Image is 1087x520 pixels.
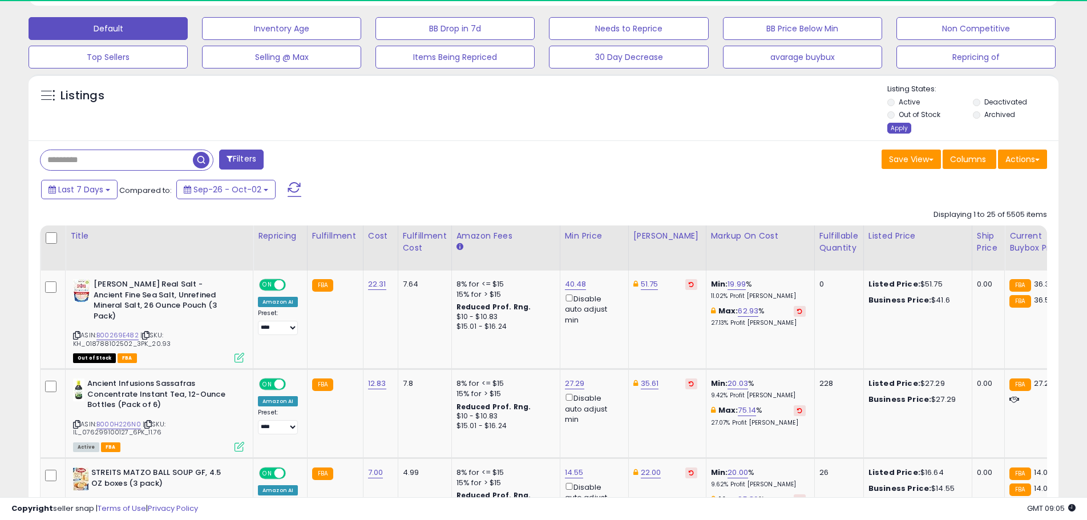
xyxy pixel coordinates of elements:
div: Cost [368,230,393,242]
a: 51.75 [641,279,658,290]
h5: Listings [60,88,104,104]
label: Out of Stock [899,110,940,119]
span: Last 7 Days [58,184,103,195]
div: Preset: [258,309,298,335]
a: 14.55 [565,467,584,478]
small: FBA [1009,295,1031,308]
div: Amazon AI [258,297,298,307]
div: % [711,378,806,400]
div: $15.01 - $16.24 [456,322,551,332]
button: Filters [219,150,264,170]
a: B00269E482 [96,330,139,340]
a: 7.00 [368,467,383,478]
b: Ancient Infusions Sassafras Concentrate Instant Tea, 12-Ounce Bottles (Pack of 6) [87,378,226,413]
a: B000H226N0 [96,420,141,429]
button: Sep-26 - Oct-02 [176,180,276,199]
button: Items Being Repriced [375,46,535,68]
span: ON [260,380,274,389]
label: Active [899,97,920,107]
div: % [711,306,806,327]
button: Non Competitive [896,17,1056,40]
span: Compared to: [119,185,172,196]
b: Listed Price: [868,279,920,289]
b: Business Price: [868,295,931,305]
img: 31RJ9zfwABL._SL40_.jpg [73,378,84,401]
div: 0.00 [977,378,996,389]
a: 22.00 [641,467,661,478]
div: seller snap | | [11,503,198,514]
div: Displaying 1 to 25 of 5505 items [934,209,1047,220]
button: BB Drop in 7d [375,17,535,40]
p: Listing States: [887,84,1058,95]
div: 0 [819,279,855,289]
span: 36.55 [1034,295,1054,305]
a: 19.99 [728,279,746,290]
strong: Copyright [11,503,53,514]
button: Inventory Age [202,17,361,40]
div: 0.00 [977,467,996,478]
div: % [711,405,806,426]
a: 12.83 [368,378,386,389]
a: 75.14 [738,405,756,416]
div: Repricing [258,230,302,242]
div: 15% for > $15 [456,389,551,399]
span: ON [260,469,274,478]
label: Deactivated [984,97,1027,107]
span: 2025-10-10 09:05 GMT [1027,503,1076,514]
span: Sep-26 - Oct-02 [193,184,261,195]
a: 40.48 [565,279,587,290]
a: Terms of Use [98,503,146,514]
small: FBA [312,378,333,391]
a: 62.93 [738,305,758,317]
div: $16.64 [868,467,963,478]
span: FBA [101,442,120,452]
div: 15% for > $15 [456,289,551,300]
div: Fulfillment [312,230,358,242]
button: Repricing of [896,46,1056,68]
div: Amazon AI [258,396,298,406]
span: 14.07 [1034,467,1052,478]
b: Max: [718,305,738,316]
a: 35.61 [641,378,659,389]
p: 9.62% Profit [PERSON_NAME] [711,481,806,489]
div: 7.8 [403,378,443,389]
div: $27.29 [868,378,963,389]
p: 27.07% Profit [PERSON_NAME] [711,419,806,427]
button: Save View [882,150,941,169]
div: ASIN: [73,279,244,361]
span: 36.35 [1034,279,1054,289]
small: FBA [1009,467,1031,480]
label: Archived [984,110,1015,119]
div: Current Buybox Price [1009,230,1068,254]
button: BB Price Below Min [723,17,882,40]
button: Selling @ Max [202,46,361,68]
button: Default [29,17,188,40]
div: Listed Price [868,230,967,242]
small: FBA [312,279,333,292]
div: Title [70,230,248,242]
b: [PERSON_NAME] Real Salt - Ancient Fine Sea Salt, Unrefined Mineral Salt, 26 Ounce Pouch (3 Pack) [94,279,232,324]
div: Preset: [258,409,298,434]
small: FBA [312,467,333,480]
span: All listings currently available for purchase on Amazon [73,442,99,452]
button: 30 Day Decrease [549,46,708,68]
div: $27.29 [868,394,963,405]
b: Min: [711,467,728,478]
div: % [711,467,806,489]
b: Min: [711,279,728,289]
div: 26 [819,467,855,478]
span: OFF [284,380,302,389]
small: FBA [1009,483,1031,496]
b: Business Price: [868,394,931,405]
div: 0.00 [977,279,996,289]
a: Privacy Policy [148,503,198,514]
div: 4.99 [403,467,443,478]
button: Top Sellers [29,46,188,68]
div: Amazon Fees [456,230,555,242]
img: 41njtoKQqYL._SL40_.jpg [73,467,88,490]
div: Disable auto adjust min [565,292,620,325]
div: Fulfillable Quantity [819,230,859,254]
div: $51.75 [868,279,963,289]
span: OFF [284,280,302,290]
div: 8% for <= $15 [456,467,551,478]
